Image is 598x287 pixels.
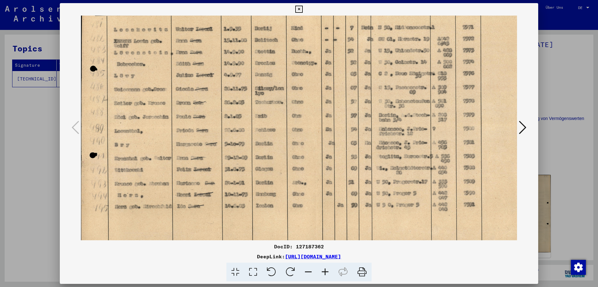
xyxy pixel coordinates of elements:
[60,243,538,250] div: DocID: 127187362
[60,253,538,260] div: DeepLink:
[571,260,586,275] img: Zustimmung ändern
[571,260,586,275] div: Zustimmung ändern
[285,253,341,260] a: [URL][DOMAIN_NAME]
